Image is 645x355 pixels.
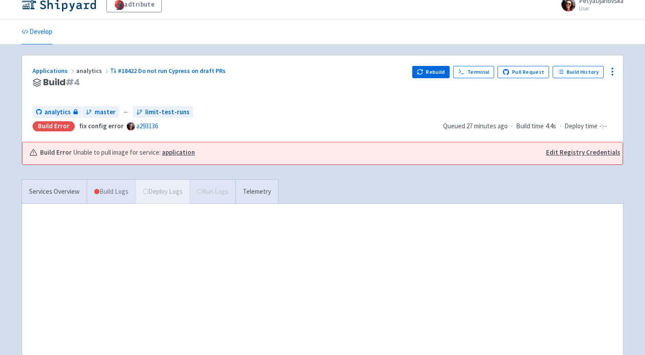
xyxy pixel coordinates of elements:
time: 27 minutes ago [466,122,508,130]
a: Edit Registry Credentials [546,148,620,158]
div: Build Error [33,121,75,131]
span: master [95,107,116,117]
a: application [162,148,195,156]
span: Deploy time [564,121,597,131]
span: Unable to pull image for service: [73,148,195,158]
a: Applications [33,67,76,75]
a: analytics [33,106,81,118]
button: Rebuild [412,66,450,78]
a: limit-test-runs [133,106,193,118]
div: · · [443,121,612,131]
a: a293136 [136,122,158,130]
span: Queued [443,122,508,130]
span: Build time [516,121,544,131]
a: Build Logs [87,180,136,204]
span: 4.4s [546,121,556,131]
a: Terminal [453,66,494,78]
span: -:-- [599,121,607,131]
span: analytics [76,67,110,75]
span: analytics [44,107,71,117]
a: master [82,106,119,118]
span: Build [43,77,80,87]
small: User [579,6,623,11]
a: Services Overview [22,180,87,204]
span: ← [123,107,129,117]
a: Telemetry [235,180,278,204]
span: limit-test-runs [145,107,190,117]
strong: fix config error [79,122,124,130]
span: # 4 [66,76,80,88]
a: #18422 Do not run Cypress on draft PRs [110,67,227,75]
a: Develop [22,20,52,44]
a: Build History [553,66,604,78]
a: Pull Request [498,66,549,78]
b: Build Error [40,148,72,158]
